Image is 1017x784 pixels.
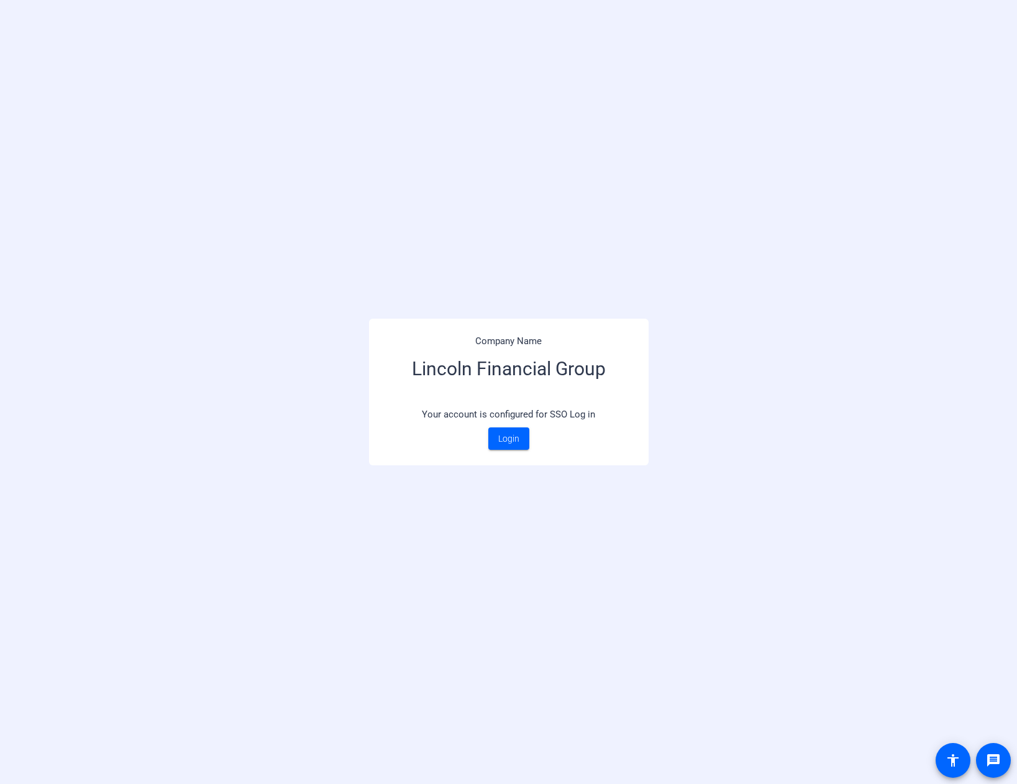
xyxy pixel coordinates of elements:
mat-icon: accessibility [946,753,960,768]
span: Login [498,432,519,445]
mat-icon: message [986,753,1001,768]
p: Company Name [385,334,633,349]
a: Login [488,427,529,450]
h3: Lincoln Financial Group [385,349,633,401]
p: Your account is configured for SSO Log in [385,401,633,428]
